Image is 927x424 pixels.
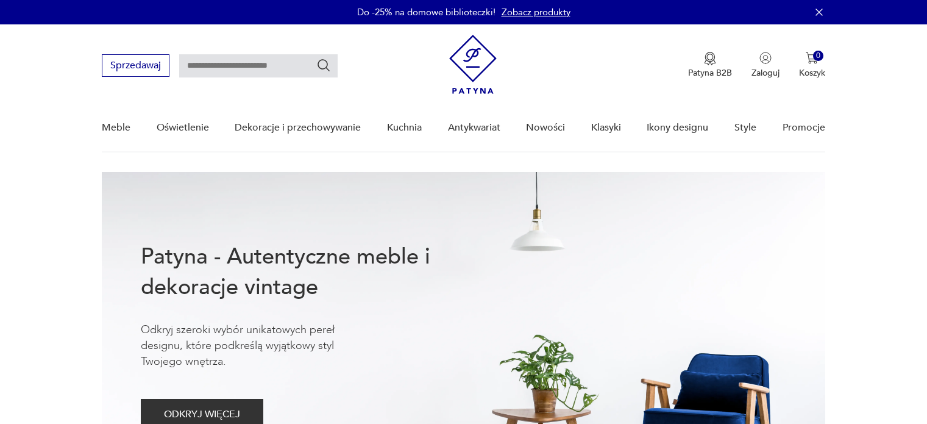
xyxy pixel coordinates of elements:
button: Patyna B2B [688,52,732,79]
img: Patyna - sklep z meblami i dekoracjami vintage [449,35,497,94]
a: Dekoracje i przechowywanie [235,104,361,151]
a: Klasyki [591,104,621,151]
a: Ikony designu [647,104,708,151]
a: ODKRYJ WIĘCEJ [141,411,263,420]
a: Oświetlenie [157,104,209,151]
button: 0Koszyk [799,52,825,79]
a: Kuchnia [387,104,422,151]
a: Sprzedawaj [102,62,169,71]
div: 0 [813,51,823,61]
button: Zaloguj [751,52,780,79]
img: Ikona koszyka [806,52,818,64]
p: Odkryj szeroki wybór unikatowych pereł designu, które podkreślą wyjątkowy styl Twojego wnętrza. [141,322,372,370]
p: Patyna B2B [688,67,732,79]
a: Zobacz produkty [502,6,570,18]
img: Ikona medalu [704,52,716,65]
p: Zaloguj [751,67,780,79]
a: Ikona medaluPatyna B2B [688,52,732,79]
img: Ikonka użytkownika [759,52,772,64]
a: Meble [102,104,130,151]
button: Szukaj [316,58,331,73]
a: Antykwariat [448,104,500,151]
button: Sprzedawaj [102,54,169,77]
p: Koszyk [799,67,825,79]
a: Nowości [526,104,565,151]
a: Promocje [783,104,825,151]
h1: Patyna - Autentyczne meble i dekoracje vintage [141,242,470,303]
a: Style [734,104,756,151]
p: Do -25% na domowe biblioteczki! [357,6,495,18]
